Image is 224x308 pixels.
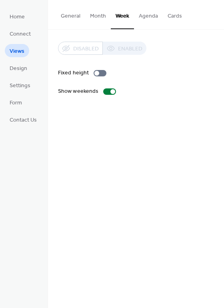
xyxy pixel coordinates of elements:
[10,82,30,90] span: Settings
[5,27,36,40] a: Connect
[10,99,22,107] span: Form
[10,116,37,124] span: Contact Us
[5,96,27,109] a: Form
[5,61,32,74] a: Design
[10,64,27,73] span: Design
[58,69,89,77] div: Fixed height
[5,10,30,23] a: Home
[5,44,29,57] a: Views
[5,113,42,126] a: Contact Us
[10,47,24,56] span: Views
[5,78,35,92] a: Settings
[10,30,31,38] span: Connect
[58,87,98,96] div: Show weekends
[10,13,25,21] span: Home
